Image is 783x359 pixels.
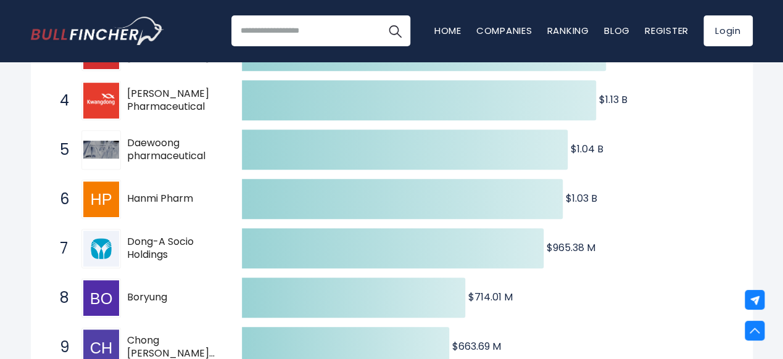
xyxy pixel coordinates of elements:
img: Dong-A Socio Holdings [83,231,119,266]
a: Blog [604,24,630,37]
img: Hanmi Pharm [83,181,119,217]
span: Hanmi Pharm [127,192,220,205]
a: Ranking [547,24,589,37]
span: 5 [54,139,66,160]
img: Kwang Dong Pharmaceutical [83,83,119,118]
text: $965.38 M [547,241,595,255]
span: 4 [54,90,66,111]
span: Dong-A Socio Holdings [127,236,220,262]
span: Daewoong pharmaceutical [127,137,220,163]
span: [PERSON_NAME] Pharmaceutical [127,88,220,113]
a: Register [645,24,689,37]
img: Bullfincher logo [31,17,164,45]
text: $1.04 B [571,142,603,156]
text: $1.03 B [566,191,597,205]
a: Login [703,15,753,46]
span: 8 [54,287,66,308]
img: Daewoong pharmaceutical [83,141,119,159]
span: Boryung [127,291,220,304]
span: 9 [54,337,66,358]
span: 6 [54,189,66,210]
a: Companies [476,24,532,37]
text: $1.13 B [599,93,628,107]
span: 7 [54,238,66,259]
img: Boryung [83,280,119,316]
text: $663.69 M [452,339,501,353]
a: Go to homepage [31,17,164,45]
button: Search [379,15,410,46]
text: $714.01 M [468,290,513,304]
a: Home [434,24,462,37]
